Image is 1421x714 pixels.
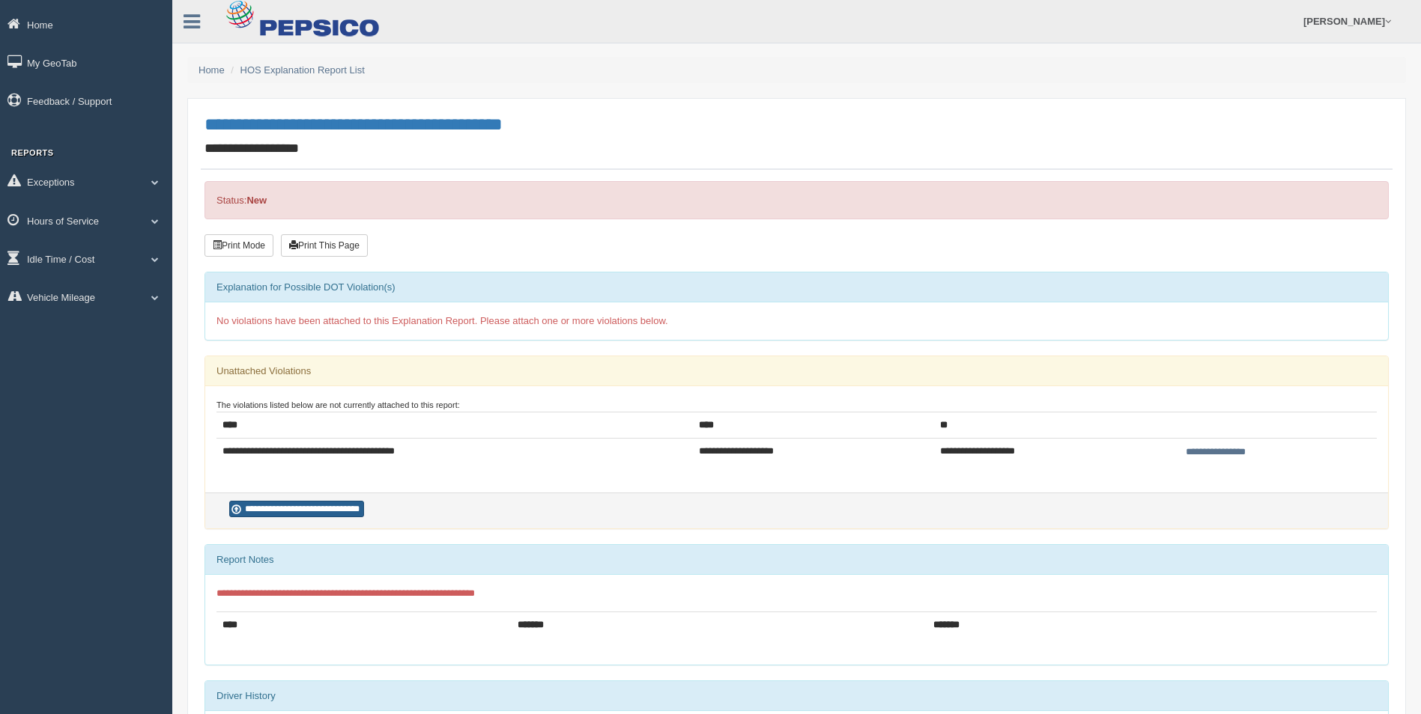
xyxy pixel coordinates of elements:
button: Print This Page [281,234,368,257]
strong: New [246,195,267,206]
div: Report Notes [205,545,1388,575]
div: Explanation for Possible DOT Violation(s) [205,272,1388,302]
button: Print Mode [204,234,273,257]
div: Unattached Violations [205,356,1388,386]
small: The violations listed below are not currently attached to this report: [216,400,460,409]
a: HOS Explanation Report List [240,64,365,76]
a: Home [199,64,225,76]
span: No violations have been attached to this Explanation Report. Please attach one or more violations... [216,315,668,326]
div: Driver History [205,681,1388,711]
div: Status: [204,181,1389,219]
